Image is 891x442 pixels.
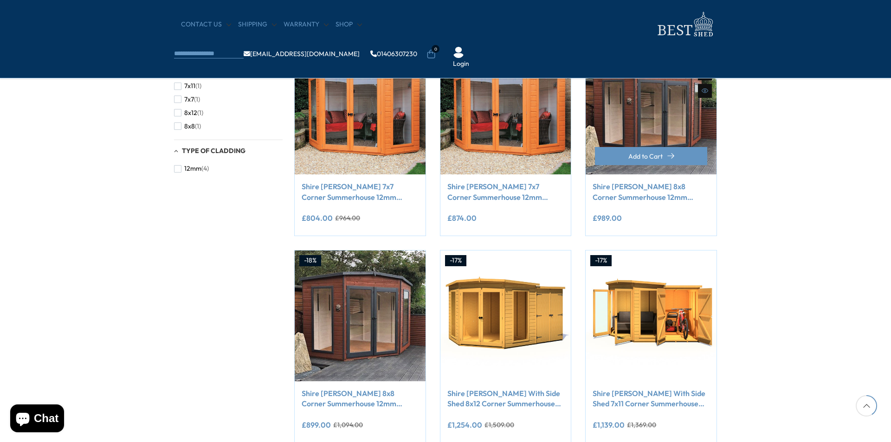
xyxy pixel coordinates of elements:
span: 12mm [184,165,201,173]
ins: £804.00 [302,214,333,222]
button: 7x11 [174,79,201,93]
span: (1) [195,122,201,130]
img: Shire Barclay 7x7 Corner Summerhouse 12mm Interlock Cladding - Best Shed [295,44,426,175]
ins: £1,139.00 [593,421,625,429]
img: logo [652,9,717,39]
button: 8x12 [174,106,203,120]
button: Add to Cart [595,147,707,165]
a: 0 [426,50,436,59]
div: -17% [590,255,612,266]
a: 01406307230 [370,51,417,57]
inbox-online-store-chat: Shopify online store chat [7,404,67,435]
span: 0 [432,45,439,53]
button: 7x7 [174,93,200,106]
img: User Icon [453,47,464,58]
img: Shire Barclay With Side Shed 8x12 Corner Summerhouse 12mm Interlock Cladding - Best Shed [440,250,571,381]
a: Shire [PERSON_NAME] With Side Shed 7x11 Corner Summerhouse 12mm Interlock Cladding [593,388,710,409]
a: Shire [PERSON_NAME] 8x8 Corner Summerhouse 12mm Interlock Cladding [302,388,419,409]
button: 8x8 [174,120,201,133]
ins: £874.00 [447,214,477,222]
span: 8x12 [184,109,197,117]
a: Login [453,59,469,69]
span: (4) [201,165,209,173]
a: Shop [336,20,362,29]
span: Type of Cladding [182,147,245,155]
span: 7x11 [184,82,195,90]
button: 12mm [174,162,209,175]
div: -18% [299,255,321,266]
a: Shire [PERSON_NAME] With Side Shed 8x12 Corner Summerhouse 12mm Interlock Cladding [447,388,564,409]
a: Shipping [238,20,277,29]
div: -17% [445,255,466,266]
span: 7x7 [184,96,194,103]
ins: £1,254.00 [447,421,482,429]
ins: £899.00 [302,421,331,429]
img: Shire Barclay With Side Shed 7x11 Corner Summerhouse 12mm Interlock Cladding - Best Shed [586,250,717,381]
del: £1,509.00 [484,422,514,428]
span: (1) [194,96,200,103]
span: 8x8 [184,122,195,130]
img: Shire Barclay 8x8 Corner Summerhouse 12mm Interlock Cladding - Best Shed [295,250,426,381]
a: Shire [PERSON_NAME] 8x8 Corner Summerhouse 12mm Interlock Cladding [593,181,710,202]
span: Add to Cart [628,153,663,160]
a: CONTACT US [181,20,231,29]
a: [EMAIL_ADDRESS][DOMAIN_NAME] [244,51,360,57]
ins: £989.00 [593,214,622,222]
del: £1,094.00 [333,422,363,428]
a: Shire [PERSON_NAME] 7x7 Corner Summerhouse 12mm Interlock Cladding [447,181,564,202]
span: (1) [197,109,203,117]
a: Warranty [284,20,329,29]
a: Shire [PERSON_NAME] 7x7 Corner Summerhouse 12mm Interlock Cladding [302,181,419,202]
span: (1) [195,82,201,90]
del: £1,369.00 [627,422,656,428]
del: £964.00 [335,215,360,221]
